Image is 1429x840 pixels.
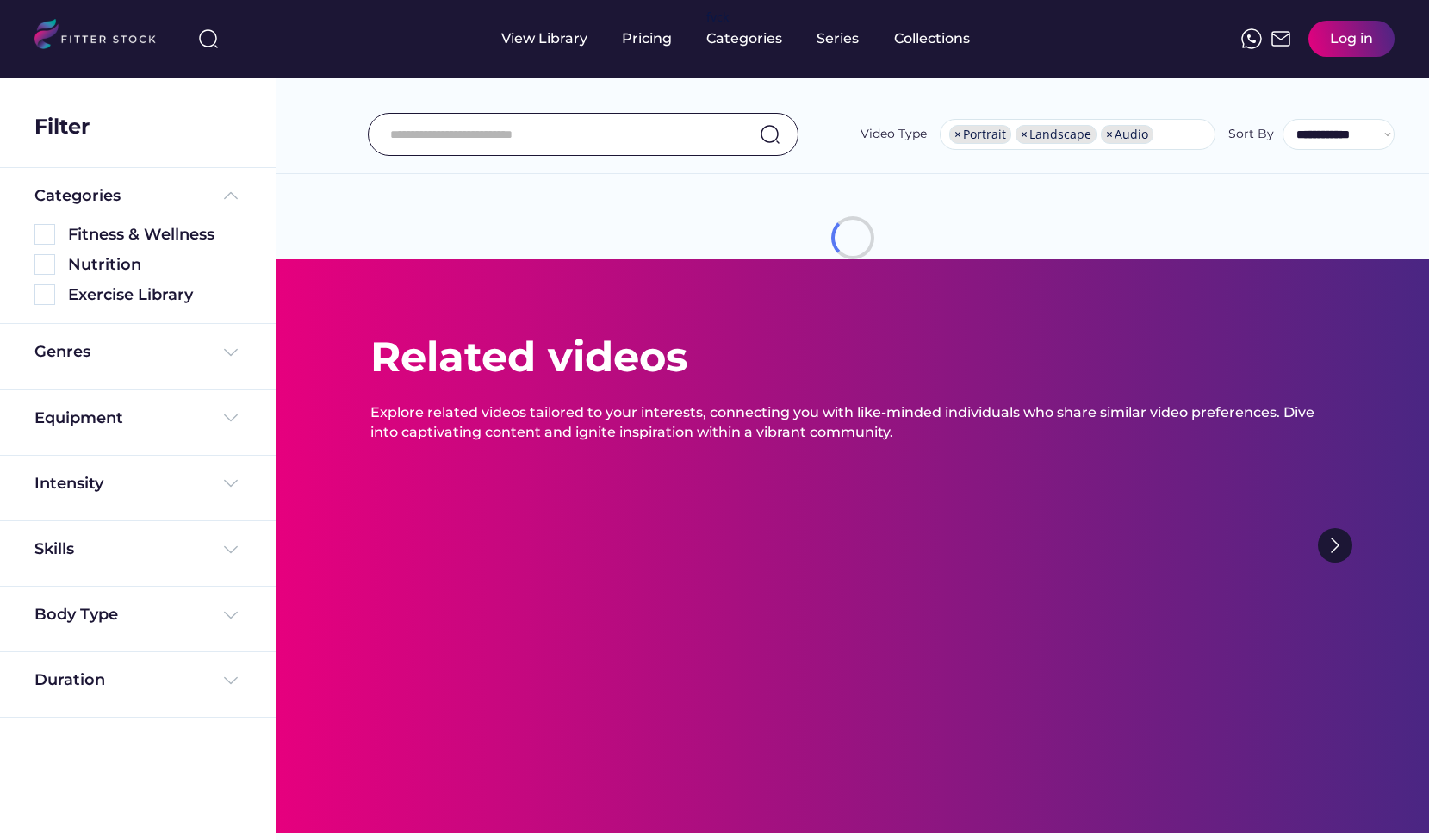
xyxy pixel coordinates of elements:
[894,29,970,48] div: Collections
[198,28,219,49] img: search-normal%203.svg
[370,403,1335,442] div: Explore related videos tailored to your interests, connecting you with like-minded individuals wh...
[34,284,55,305] img: Rectangle%205126.svg
[1318,528,1352,563] img: Group%201000002322%20%281%29.svg
[1241,28,1262,49] img: meteor-icons_whatsapp%20%281%29.svg
[706,9,729,26] div: fvck
[622,29,672,48] div: Pricing
[1101,125,1153,144] li: Audio
[817,29,860,48] div: Series
[706,29,782,48] div: Categories
[1330,29,1373,48] div: Log in
[760,124,780,145] img: search-normal.svg
[221,185,241,206] img: Frame%20%285%29.svg
[34,604,118,625] div: Body Type
[501,29,587,48] div: View Library
[68,224,241,246] div: Fitness & Wellness
[34,473,103,495] div: Intensity
[68,284,241,306] div: Exercise Library
[1021,128,1028,140] span: ×
[34,185,121,207] div: Categories
[34,19,171,54] img: LOGO.svg
[1106,128,1113,140] span: ×
[1016,125,1097,144] li: Landscape
[221,605,241,625] img: Frame%20%284%29.svg
[34,408,123,429] div: Equipment
[1271,28,1291,49] img: Frame%2051.svg
[34,538,78,560] div: Skills
[34,669,105,691] div: Duration
[34,254,55,275] img: Rectangle%205126.svg
[34,341,90,363] div: Genres
[221,539,241,560] img: Frame%20%284%29.svg
[221,408,241,428] img: Frame%20%284%29.svg
[861,126,927,143] div: Video Type
[221,473,241,494] img: Frame%20%284%29.svg
[68,254,241,276] div: Nutrition
[221,342,241,363] img: Frame%20%284%29.svg
[370,328,687,386] div: Related videos
[34,224,55,245] img: Rectangle%205126.svg
[1228,126,1274,143] div: Sort By
[954,128,961,140] span: ×
[221,670,241,691] img: Frame%20%284%29.svg
[949,125,1011,144] li: Portrait
[34,112,90,141] div: Filter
